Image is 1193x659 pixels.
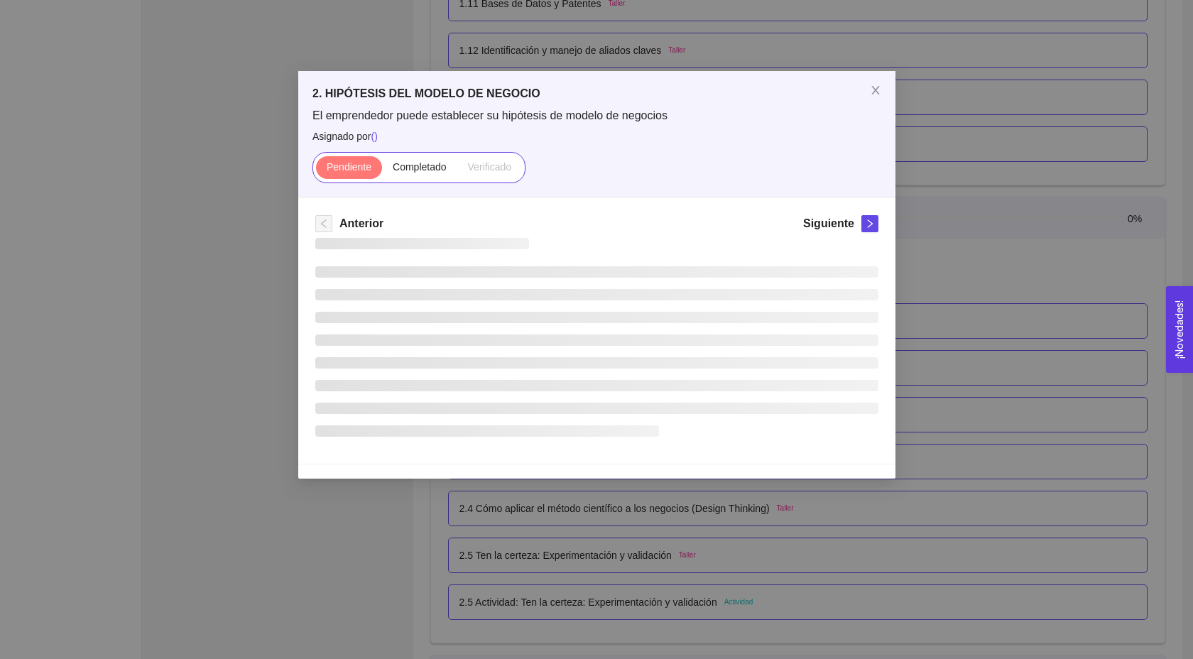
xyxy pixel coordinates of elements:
h5: Anterior [339,215,383,232]
span: Verificado [467,161,511,173]
span: Pendiente [326,161,371,173]
span: right [862,219,878,229]
span: El emprendedor puede establecer su hipótesis de modelo de negocios [312,108,881,124]
span: Asignado por [312,129,881,144]
button: left [315,215,332,232]
button: Open Feedback Widget [1166,286,1193,373]
h5: 2. HIPÓTESIS DEL MODELO DE NEGOCIO [312,85,881,102]
button: right [861,215,878,232]
span: close [870,85,881,96]
span: ( ) [371,131,377,142]
button: Close [856,71,895,111]
h5: Siguiente [802,215,854,232]
span: Completado [393,161,447,173]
